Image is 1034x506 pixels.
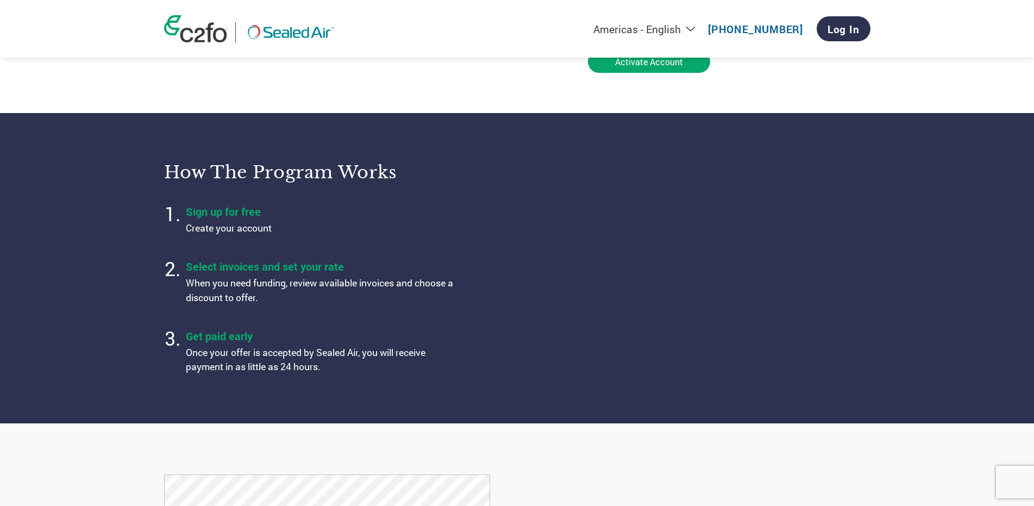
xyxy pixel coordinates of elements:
h3: How the program works [164,161,504,183]
a: Log In [817,16,870,41]
p: Once your offer is accepted by Sealed Air, you will receive payment in as little as 24 hours. [186,346,458,374]
img: c2fo logo [164,15,227,42]
button: Activate Account [588,51,710,73]
h4: Get paid early [186,329,458,343]
h4: Sign up for free [186,204,458,218]
h4: Select invoices and set your rate [186,259,458,273]
p: When you need funding, review available invoices and choose a discount to offer. [186,276,458,305]
p: Create your account [186,221,458,235]
img: Sealed Air [244,22,337,42]
a: [PHONE_NUMBER] [708,22,803,36]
